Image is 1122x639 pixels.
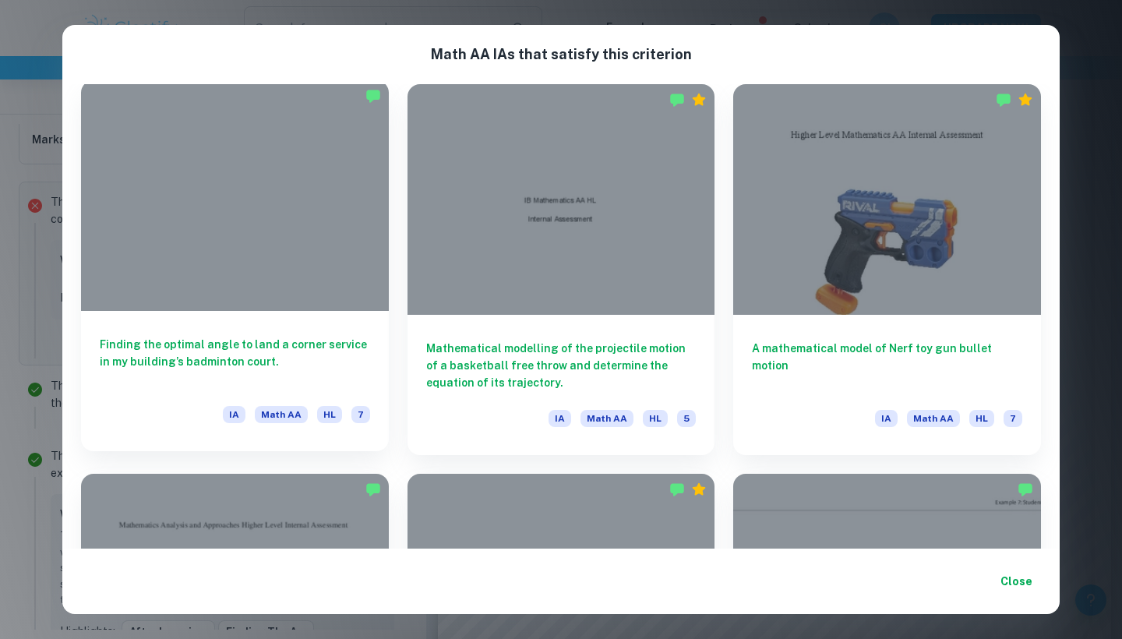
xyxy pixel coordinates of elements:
[752,340,1022,391] h6: A mathematical model of Nerf toy gun bullet motion
[255,406,308,423] span: Math AA
[1018,482,1033,497] img: Marked
[907,410,960,427] span: Math AA
[365,482,381,497] img: Marked
[81,84,389,455] a: Finding the optimal angle to land a corner service in my building’s badminton court.IAMath AAHL7
[643,410,668,427] span: HL
[549,410,571,427] span: IA
[100,336,370,387] h6: Finding the optimal angle to land a corner service in my building’s badminton court.
[1018,92,1033,108] div: Premium
[969,410,994,427] span: HL
[317,406,342,423] span: HL
[351,406,370,423] span: 7
[996,92,1011,108] img: Marked
[426,340,697,391] h6: Mathematical modelling of the projectile motion of a basketball free throw and determine the equa...
[733,84,1041,455] a: A mathematical model of Nerf toy gun bullet motionIAMath AAHL7
[62,25,1060,65] h2: Math AA IA s that satisfy this criterion
[408,84,715,455] a: Mathematical modelling of the projectile motion of a basketball free throw and determine the equa...
[1004,410,1022,427] span: 7
[580,410,633,427] span: Math AA
[223,406,245,423] span: IA
[669,92,685,108] img: Marked
[677,410,696,427] span: 5
[875,410,898,427] span: IA
[691,482,707,497] div: Premium
[669,482,685,497] img: Marked
[991,567,1041,595] button: Close
[365,88,381,104] img: Marked
[691,92,707,108] div: Premium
